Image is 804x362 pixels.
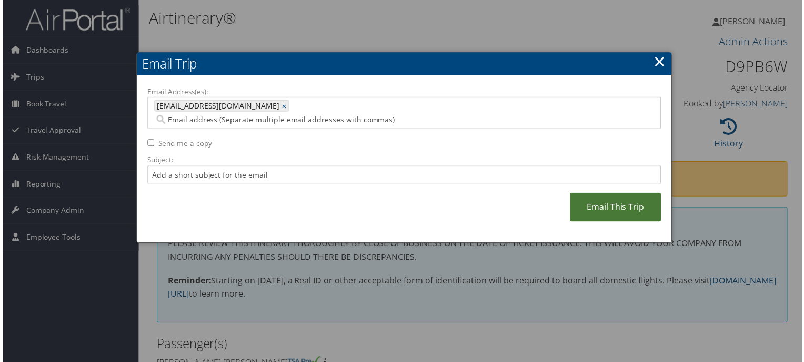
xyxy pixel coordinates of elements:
label: Send me a copy [157,139,210,150]
a: Email This Trip [571,194,662,223]
label: Email Address(es): [146,87,662,97]
input: Email address (Separate multiple email addresses with commas) [153,115,534,125]
a: × [281,101,288,112]
label: Subject: [146,155,662,166]
input: Add a short subject for the email [146,166,662,185]
span: [EMAIL_ADDRESS][DOMAIN_NAME] [153,101,278,112]
h2: Email Trip [135,53,673,76]
a: × [655,51,667,72]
